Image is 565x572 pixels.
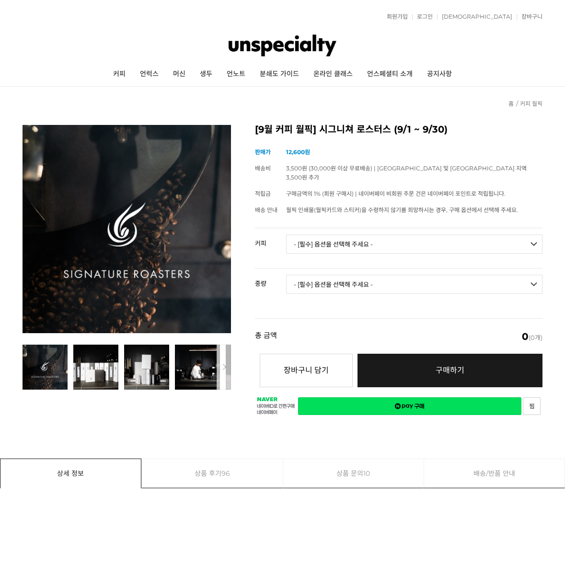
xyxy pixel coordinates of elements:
span: 96 [221,459,230,488]
span: 월픽 인쇄물(월픽카드와 스티커)을 수령하지 않기를 희망하시는 경우, 구매 옵션에서 선택해 주세요. [286,206,518,213]
strong: 12,600원 [286,148,310,156]
span: 10 [363,459,370,488]
span: (0개) [522,332,542,341]
img: 언스페셜티 몰 [229,31,336,60]
button: 다음 [217,345,231,390]
h2: [9월 커피 월픽] 시그니쳐 로스터스 (9/1 ~ 9/30) [255,125,542,135]
a: 머신 [166,62,193,86]
a: 구매하기 [357,354,542,387]
a: 온라인 클래스 [306,62,360,86]
a: 홈 [508,100,514,107]
a: 커피 [106,62,133,86]
a: 분쇄도 가이드 [253,62,306,86]
a: 배송/반품 안내 [424,459,565,488]
a: [DEMOGRAPHIC_DATA] [437,14,512,20]
button: 장바구니 담기 [260,354,353,387]
span: 배송 안내 [255,206,277,213]
a: 언스페셜티 소개 [360,62,420,86]
a: 언럭스 [133,62,166,86]
a: 회원가입 [382,14,408,20]
span: 3,500원 (30,000원 이상 무료배송) | [GEOGRAPHIC_DATA] 및 [GEOGRAPHIC_DATA] 지역 3,500원 추가 [286,165,527,181]
th: 중량 [255,269,286,291]
img: [9월 커피 월픽] 시그니쳐 로스터스 (9/1 ~ 9/30) [23,125,231,333]
img: png;base64,iVBORw0KGgoAAAANSUhEUgAAAAEAAAABCAQAAAC1HAwCAAAAC0lEQVR4nGP6zwAAAgcBApocMXEAAAAASUVORK... [282,509,283,509]
a: 공지사항 [420,62,459,86]
em: 0 [522,331,529,342]
span: 적립금 [255,190,271,197]
a: 상품 후기96 [142,459,283,488]
span: 구매금액의 1% (회원 구매시) | 네이버페이 비회원 주문 건은 네이버페이 포인트로 적립됩니다. [286,190,506,197]
a: 새창 [298,397,521,415]
a: 생두 [193,62,219,86]
a: 커피 월픽 [520,100,542,107]
span: 판매가 [255,148,271,156]
a: 장바구니 [517,14,542,20]
a: 상세 정보 [0,459,141,488]
a: 로그인 [412,14,433,20]
th: 커피 [255,228,286,250]
a: 언노트 [219,62,253,86]
a: 상품 문의10 [283,459,424,488]
a: 새창 [523,397,541,415]
strong: 총 금액 [255,332,277,341]
span: 구매하기 [436,366,464,375]
span: 배송비 [255,165,271,172]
